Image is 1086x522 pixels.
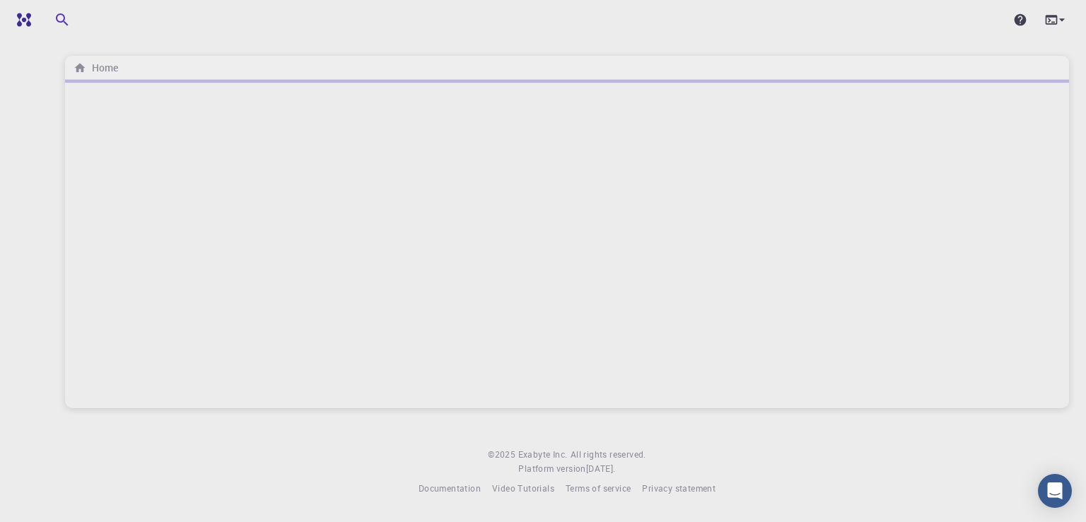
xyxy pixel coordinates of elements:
div: Open Intercom Messenger [1038,474,1072,508]
span: Documentation [419,482,481,494]
a: Terms of service [566,482,631,496]
span: Privacy statement [642,482,716,494]
span: © 2025 [488,448,518,462]
a: Exabyte Inc. [518,448,568,462]
img: logo [11,13,31,27]
span: Terms of service [566,482,631,494]
span: Exabyte Inc. [518,448,568,460]
h6: Home [86,60,118,76]
span: Video Tutorials [492,482,554,494]
a: Documentation [419,482,481,496]
span: All rights reserved. [571,448,646,462]
a: Video Tutorials [492,482,554,496]
a: [DATE]. [586,462,616,476]
a: Privacy statement [642,482,716,496]
span: [DATE] . [586,463,616,474]
nav: breadcrumb [71,60,121,76]
span: Platform version [518,462,585,476]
